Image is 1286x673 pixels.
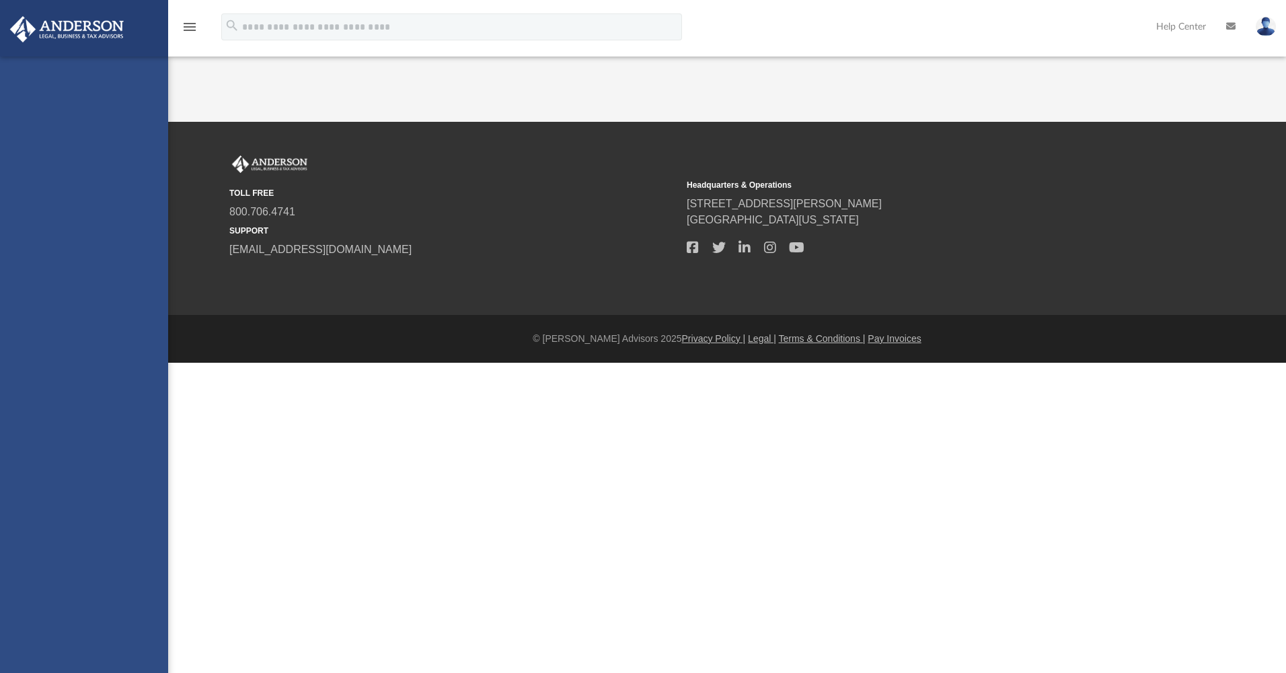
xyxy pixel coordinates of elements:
i: search [225,18,239,33]
img: Anderson Advisors Platinum Portal [6,16,128,42]
div: © [PERSON_NAME] Advisors 2025 [168,332,1286,346]
a: Legal | [748,333,776,344]
a: menu [182,26,198,35]
small: Headquarters & Operations [687,179,1135,191]
i: menu [182,19,198,35]
small: SUPPORT [229,225,677,237]
a: Pay Invoices [868,333,921,344]
a: [STREET_ADDRESS][PERSON_NAME] [687,198,882,209]
a: [EMAIL_ADDRESS][DOMAIN_NAME] [229,244,412,255]
a: [GEOGRAPHIC_DATA][US_STATE] [687,214,859,225]
a: Terms & Conditions | [779,333,866,344]
a: Privacy Policy | [682,333,746,344]
small: TOLL FREE [229,187,677,199]
img: Anderson Advisors Platinum Portal [229,155,310,173]
a: 800.706.4741 [229,206,295,217]
img: User Pic [1256,17,1276,36]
